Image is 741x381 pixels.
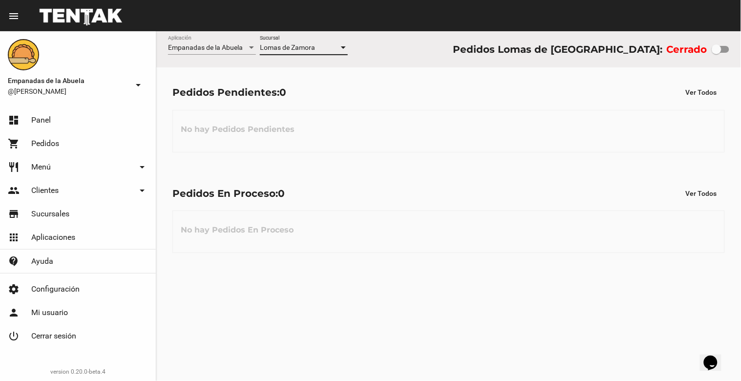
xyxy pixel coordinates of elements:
[700,342,731,371] iframe: chat widget
[8,161,20,173] mat-icon: restaurant
[678,84,725,101] button: Ver Todos
[173,215,301,245] h3: No hay Pedidos En Proceso
[8,114,20,126] mat-icon: dashboard
[172,85,286,100] div: Pedidos Pendientes:
[686,190,717,197] span: Ver Todos
[31,209,69,219] span: Sucursales
[31,284,80,294] span: Configuración
[31,115,51,125] span: Panel
[173,115,302,144] h3: No hay Pedidos Pendientes
[8,208,20,220] mat-icon: store
[278,188,285,199] span: 0
[8,138,20,149] mat-icon: shopping_cart
[8,10,20,22] mat-icon: menu
[168,43,243,51] span: Empanadas de la Abuela
[31,308,68,317] span: Mi usuario
[686,88,717,96] span: Ver Todos
[8,232,20,243] mat-icon: apps
[8,283,20,295] mat-icon: settings
[8,86,128,96] span: @[PERSON_NAME]
[8,330,20,342] mat-icon: power_settings_new
[453,42,662,57] div: Pedidos Lomas de [GEOGRAPHIC_DATA]:
[31,233,75,242] span: Aplicaciones
[260,43,315,51] span: Lomas de Zamora
[8,75,128,86] span: Empanadas de la Abuela
[31,331,76,341] span: Cerrar sesión
[8,307,20,318] mat-icon: person
[136,185,148,196] mat-icon: arrow_drop_down
[8,185,20,196] mat-icon: people
[31,256,53,266] span: Ayuda
[8,367,148,377] div: version 0.20.0-beta.4
[8,39,39,70] img: f0136945-ed32-4f7c-91e3-a375bc4bb2c5.png
[667,42,707,57] label: Cerrado
[31,162,51,172] span: Menú
[132,79,144,91] mat-icon: arrow_drop_down
[8,255,20,267] mat-icon: contact_support
[136,161,148,173] mat-icon: arrow_drop_down
[678,185,725,202] button: Ver Todos
[172,186,285,201] div: Pedidos En Proceso:
[31,139,59,148] span: Pedidos
[31,186,59,195] span: Clientes
[279,86,286,98] span: 0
